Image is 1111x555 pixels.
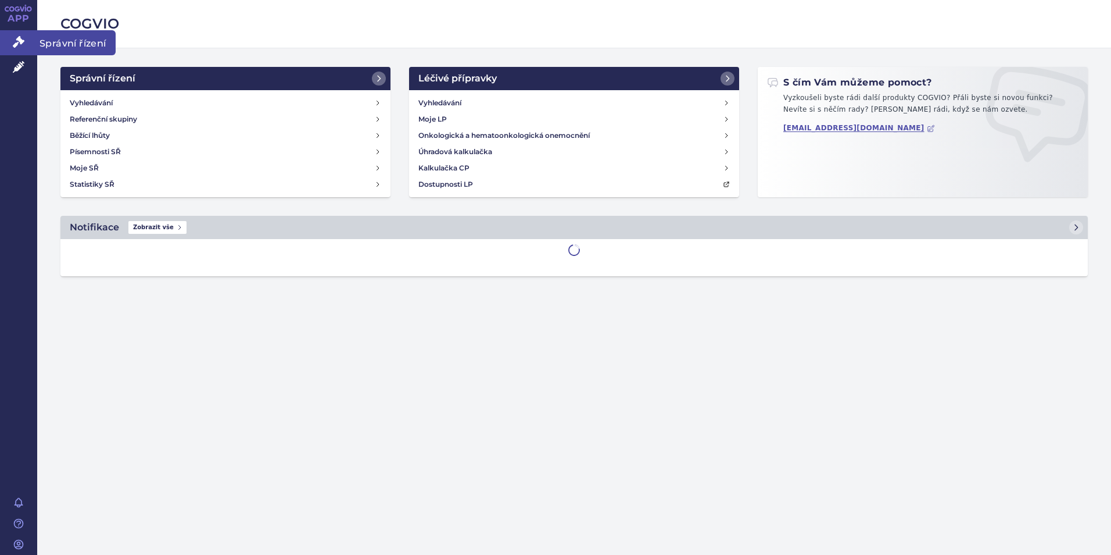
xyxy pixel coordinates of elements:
[65,95,386,111] a: Vyhledávání
[418,130,590,141] h4: Onkologická a hematoonkologická onemocnění
[418,97,461,109] h4: Vyhledávání
[414,111,734,127] a: Moje LP
[65,144,386,160] a: Písemnosti SŘ
[65,176,386,193] a: Statistiky SŘ
[70,130,110,141] h4: Běžící lhůty
[418,179,473,190] h4: Dostupnosti LP
[418,146,492,158] h4: Úhradová kalkulačka
[70,113,137,125] h4: Referenční skupiny
[60,14,1088,34] h2: COGVIO
[767,92,1078,120] p: Vyzkoušeli byste rádi další produkty COGVIO? Přáli byste si novou funkci? Nevíte si s něčím rady?...
[60,216,1088,239] a: NotifikaceZobrazit vše
[37,30,116,55] span: Správní řízení
[128,221,187,234] span: Zobrazit vše
[70,72,135,86] h2: Správní řízení
[65,127,386,144] a: Běžící lhůty
[409,67,739,90] a: Léčivé přípravky
[414,127,734,144] a: Onkologická a hematoonkologická onemocnění
[70,146,121,158] h4: Písemnosti SŘ
[70,162,99,174] h4: Moje SŘ
[70,97,113,109] h4: Vyhledávání
[70,220,119,234] h2: Notifikace
[65,160,386,176] a: Moje SŘ
[414,160,734,176] a: Kalkulačka CP
[60,67,390,90] a: Správní řízení
[418,72,497,86] h2: Léčivé přípravky
[418,162,470,174] h4: Kalkulačka CP
[767,76,932,89] h2: S čím Vám můžeme pomoct?
[783,124,935,133] a: [EMAIL_ADDRESS][DOMAIN_NAME]
[70,179,114,190] h4: Statistiky SŘ
[414,144,734,160] a: Úhradová kalkulačka
[65,111,386,127] a: Referenční skupiny
[414,176,734,193] a: Dostupnosti LP
[414,95,734,111] a: Vyhledávání
[418,113,447,125] h4: Moje LP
